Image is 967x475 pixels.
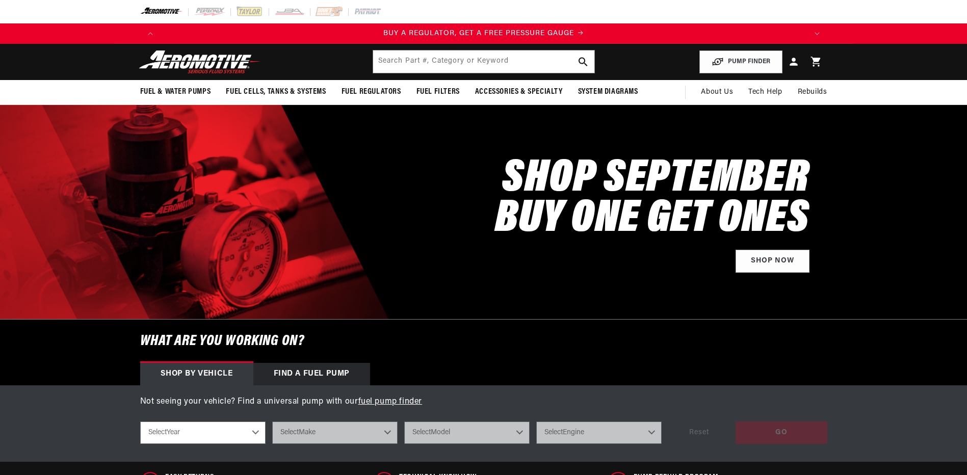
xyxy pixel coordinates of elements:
[115,23,853,44] slideshow-component: Translation missing: en.sections.announcements.announcement_bar
[693,80,741,104] a: About Us
[495,160,809,240] h2: SHOP SEPTEMBER BUY ONE GET ONES
[570,80,646,104] summary: System Diagrams
[140,87,211,97] span: Fuel & Water Pumps
[136,50,264,74] img: Aeromotive
[253,363,371,385] div: Find a Fuel Pump
[578,87,638,97] span: System Diagrams
[140,421,266,444] select: Year
[475,87,563,97] span: Accessories & Specialty
[115,320,853,363] h6: What are you working on?
[748,87,782,98] span: Tech Help
[161,28,807,39] div: 1 of 4
[699,50,782,73] button: PUMP FINDER
[373,50,594,73] input: Search by Part Number, Category or Keyword
[736,250,809,273] a: Shop Now
[404,421,530,444] select: Model
[383,30,574,37] span: BUY A REGULATOR, GET A FREE PRESSURE GAUGE
[536,421,662,444] select: Engine
[467,80,570,104] summary: Accessories & Specialty
[133,80,219,104] summary: Fuel & Water Pumps
[334,80,409,104] summary: Fuel Regulators
[140,395,827,409] p: Not seeing your vehicle? Find a universal pump with our
[272,421,398,444] select: Make
[140,363,253,385] div: Shop by vehicle
[218,80,333,104] summary: Fuel Cells, Tanks & Systems
[701,88,733,96] span: About Us
[409,80,467,104] summary: Fuel Filters
[741,80,790,104] summary: Tech Help
[358,398,423,406] a: fuel pump finder
[572,50,594,73] button: search button
[798,87,827,98] span: Rebuilds
[161,28,807,39] a: BUY A REGULATOR, GET A FREE PRESSURE GAUGE
[226,87,326,97] span: Fuel Cells, Tanks & Systems
[342,87,401,97] span: Fuel Regulators
[416,87,460,97] span: Fuel Filters
[790,80,835,104] summary: Rebuilds
[161,28,807,39] div: Announcement
[807,23,827,44] button: Translation missing: en.sections.announcements.next_announcement
[140,23,161,44] button: Translation missing: en.sections.announcements.previous_announcement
